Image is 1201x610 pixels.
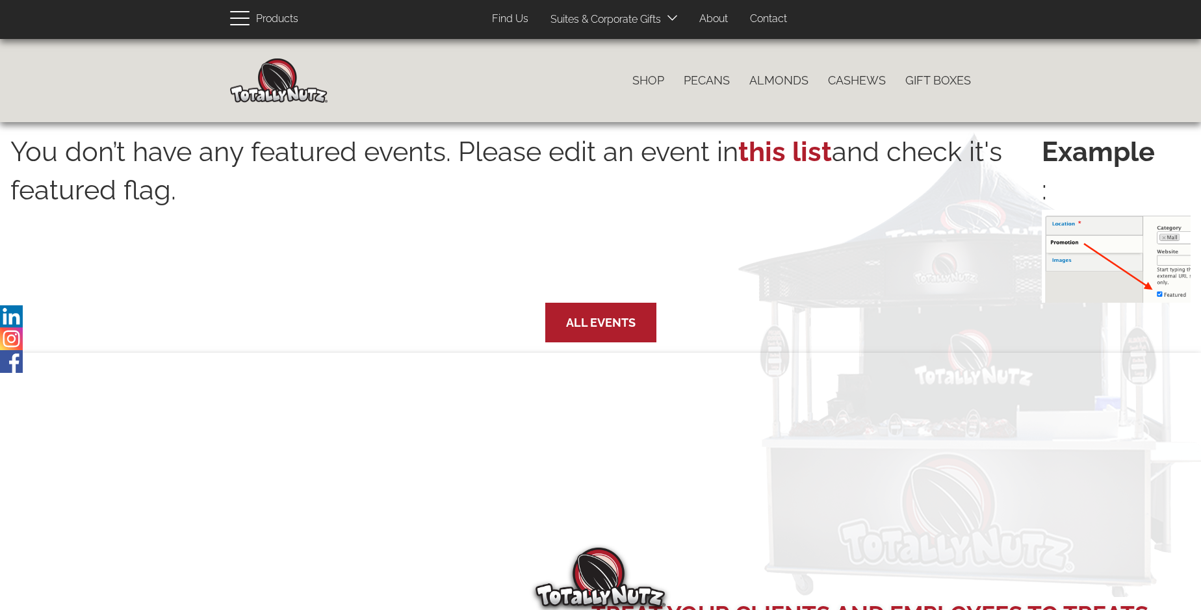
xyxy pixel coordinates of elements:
a: Find Us [482,6,538,32]
strong: Example [1042,133,1191,171]
a: Almonds [740,67,818,94]
a: All Events [566,316,636,329]
span: Products [256,10,298,29]
img: Home [230,58,328,103]
p: : [1042,133,1191,303]
a: Cashews [818,67,896,94]
a: Contact [740,6,797,32]
img: featured-event.png [1042,210,1191,303]
a: this list [738,136,832,168]
a: Gift Boxes [896,67,981,94]
p: You don’t have any featured events. Please edit an event in and check it's featured flag. [10,133,1042,296]
a: Shop [623,67,674,94]
a: Pecans [674,67,740,94]
a: About [690,6,738,32]
a: Suites & Corporate Gifts [541,7,665,32]
img: Totally Nutz Logo [536,548,665,607]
